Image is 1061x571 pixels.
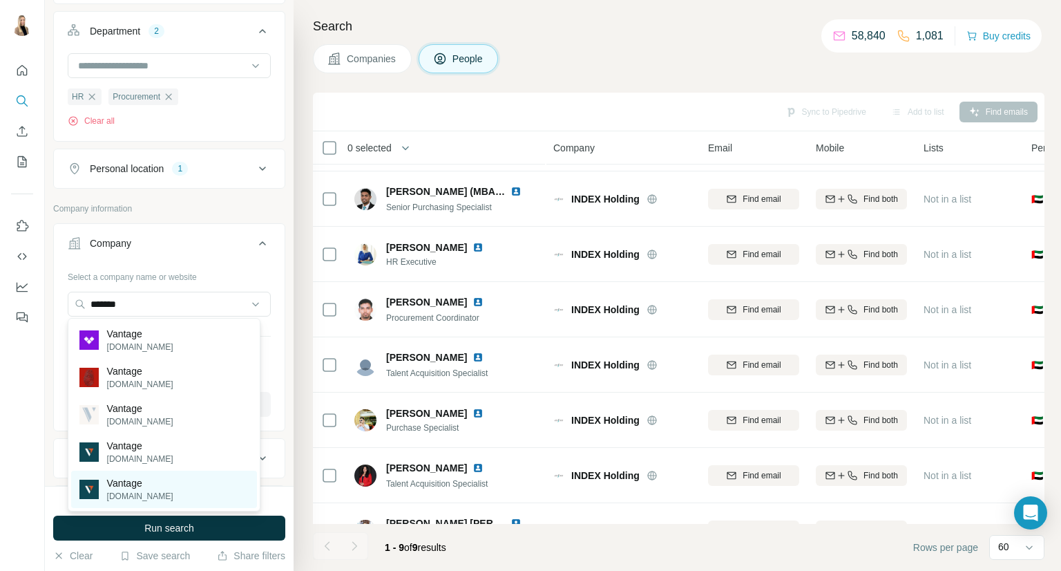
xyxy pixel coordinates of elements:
[1031,413,1043,427] span: 🇦🇪
[743,193,781,205] span: Find email
[386,518,613,529] span: [PERSON_NAME] [PERSON_NAME], Assoc. CIPD
[1031,247,1043,261] span: 🇦🇪
[386,368,488,378] span: Talent Acquisition Specialist
[354,465,376,487] img: Avatar
[386,186,580,197] span: [PERSON_NAME] (MBA, CPP, CPPM,SCM)
[553,470,564,481] img: Logo of INDEX Holding
[553,194,564,205] img: Logo of INDEX Holding
[1031,469,1043,483] span: 🇦🇪
[863,414,898,427] span: Find both
[107,378,173,391] p: [DOMAIN_NAME]
[354,409,376,431] img: Avatar
[816,410,907,431] button: Find both
[347,141,392,155] span: 0 selected
[816,141,844,155] span: Mobile
[472,242,484,253] img: LinkedIn logo
[708,465,799,486] button: Find email
[852,28,886,44] p: 58,840
[924,359,971,371] span: Not in a list
[107,327,173,341] p: Vantage
[79,480,99,499] img: Vantage
[386,313,479,323] span: Procurement Coordinator
[924,249,971,260] span: Not in a list
[924,470,971,481] span: Not in a list
[863,193,898,205] span: Find both
[510,186,522,197] img: LinkedIn logo
[571,247,640,261] span: INDEX Holding
[54,152,285,185] button: Personal location1
[816,299,907,320] button: Find both
[107,490,173,503] p: [DOMAIN_NAME]
[924,415,971,426] span: Not in a list
[386,203,492,212] span: Senior Purchasing Specialist
[11,305,33,330] button: Feedback
[386,461,467,475] span: [PERSON_NAME]
[412,542,418,553] span: 9
[743,359,781,371] span: Find email
[816,521,907,541] button: Find both
[571,524,640,538] span: INDEX Holding
[54,15,285,53] button: Department2
[404,542,412,553] span: of
[816,465,907,486] button: Find both
[553,415,564,426] img: Logo of INDEX Holding
[708,410,799,431] button: Find email
[863,248,898,261] span: Find both
[90,24,140,38] div: Department
[68,115,115,127] button: Clear all
[708,299,799,320] button: Find email
[571,413,640,427] span: INDEX Holding
[107,415,173,428] p: [DOMAIN_NAME]
[472,462,484,474] img: LinkedIn logo
[553,359,564,371] img: Logo of INDEX Holding
[354,188,376,210] img: Avatar
[386,406,467,420] span: [PERSON_NAME]
[924,141,944,155] span: Lists
[863,303,898,316] span: Find both
[571,469,640,483] span: INDEX Holding
[816,244,907,265] button: Find both
[53,203,285,215] p: Company information
[385,542,446,553] span: results
[113,91,160,103] span: Procurement
[149,25,164,37] div: 2
[708,521,799,541] button: Find email
[510,518,522,529] img: LinkedIn logo
[708,244,799,265] button: Find email
[11,214,33,238] button: Use Surfe on LinkedIn
[313,17,1044,36] h4: Search
[743,414,781,427] span: Find email
[90,236,131,250] div: Company
[11,119,33,144] button: Enrich CSV
[553,304,564,315] img: Logo of INDEX Holding
[120,549,190,563] button: Save search
[743,469,781,482] span: Find email
[571,192,640,206] span: INDEX Holding
[54,442,285,475] button: Industry
[354,354,376,376] img: Avatar
[172,162,188,175] div: 1
[472,297,484,308] img: LinkedIn logo
[354,243,376,265] img: Avatar
[386,241,467,254] span: [PERSON_NAME]
[107,439,173,453] p: Vantage
[916,28,944,44] p: 1,081
[53,549,93,563] button: Clear
[11,244,33,269] button: Use Surfe API
[79,405,99,424] img: Vantage
[924,194,971,205] span: Not in a list
[708,189,799,209] button: Find email
[386,350,467,364] span: [PERSON_NAME]
[924,304,971,315] span: Not in a list
[386,256,500,268] span: HR Executive
[107,476,173,490] p: Vantage
[11,88,33,113] button: Search
[708,355,799,375] button: Find email
[354,299,376,321] img: Avatar
[1031,192,1043,206] span: 🇦🇪
[347,52,397,66] span: Companies
[79,442,99,462] img: Vantage
[472,352,484,363] img: LinkedIn logo
[11,274,33,299] button: Dashboard
[571,303,640,317] span: INDEX Holding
